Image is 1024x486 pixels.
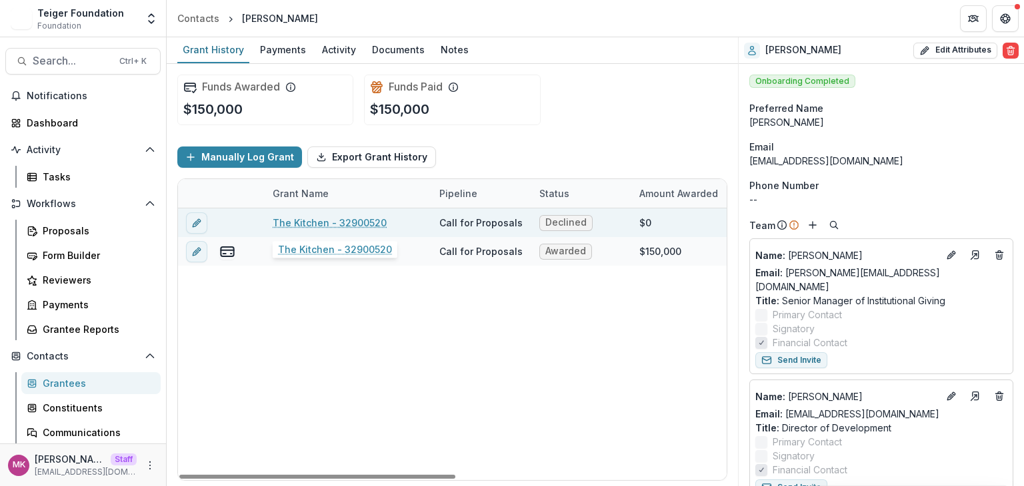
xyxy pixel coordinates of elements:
[773,435,842,449] span: Primary Contact
[431,186,485,200] div: Pipeline
[21,397,161,419] a: Constituents
[992,5,1019,32] button: Get Help
[35,452,105,466] p: [PERSON_NAME]
[773,463,847,477] span: Financial Contact
[21,220,161,242] a: Proposals
[545,217,587,228] span: Declined
[531,179,631,208] div: Status
[773,308,842,322] span: Primary Contact
[43,248,150,262] div: Form Builder
[43,298,150,312] div: Payments
[43,273,150,287] div: Reviewers
[943,388,959,404] button: Edit
[965,385,986,407] a: Go to contact
[37,20,81,32] span: Foundation
[265,179,431,208] div: Grant Name
[177,146,302,168] button: Manually Log Grant
[755,295,779,306] span: Title :
[183,99,243,119] p: $150,000
[913,43,997,59] button: Edit Attributes
[755,421,1007,435] p: Director of Development
[370,99,429,119] p: $150,000
[755,407,939,421] a: Email: [EMAIL_ADDRESS][DOMAIN_NAME]
[749,75,855,88] span: Onboarding Completed
[21,294,161,316] a: Payments
[142,457,158,473] button: More
[27,144,139,156] span: Activity
[21,318,161,340] a: Grantee Reports
[531,186,577,200] div: Status
[755,248,938,262] p: [PERSON_NAME]
[826,217,842,233] button: Search
[755,250,785,261] span: Name :
[27,91,155,102] span: Notifications
[13,461,25,469] div: Mahesh Kumar
[43,224,150,238] div: Proposals
[5,346,161,367] button: Open Contacts
[749,140,774,154] span: Email
[755,294,1007,308] p: Senior Manager of Institutional Giving
[5,139,161,160] button: Open Activity
[755,389,938,403] a: Name: [PERSON_NAME]
[142,5,161,32] button: Open entity switcher
[960,5,987,32] button: Partners
[439,244,523,258] div: Call for Proposals
[21,269,161,291] a: Reviewers
[172,9,225,28] a: Contacts
[755,389,938,403] p: [PERSON_NAME]
[367,40,430,59] div: Documents
[389,81,443,93] h2: Funds Paid
[755,266,1007,294] a: Email: [PERSON_NAME][EMAIL_ADDRESS][DOMAIN_NAME]
[186,212,207,234] button: edit
[965,244,986,266] a: Go to contact
[27,351,139,362] span: Contacts
[431,179,531,208] div: Pipeline
[631,186,726,200] div: Amount Awarded
[765,45,841,56] h2: [PERSON_NAME]
[943,247,959,263] button: Edit
[21,421,161,443] a: Communications
[439,216,523,230] div: Call for Proposals
[172,9,323,28] nav: breadcrumb
[5,85,161,107] button: Notifications
[273,216,387,230] a: The Kitchen - 32900520
[43,322,150,336] div: Grantee Reports
[749,115,1013,129] div: [PERSON_NAME]
[749,101,823,115] span: Preferred Name
[21,244,161,266] a: Form Builder
[5,193,161,214] button: Open Workflows
[43,376,150,390] div: Grantees
[435,37,474,63] a: Notes
[37,6,124,20] div: Teiger Foundation
[317,40,361,59] div: Activity
[27,116,150,130] div: Dashboard
[631,179,731,208] div: Amount Awarded
[749,178,819,192] span: Phone Number
[755,352,827,368] button: Send Invite
[1003,43,1019,59] button: Delete
[749,218,775,232] p: Team
[242,11,318,25] div: [PERSON_NAME]
[755,422,779,433] span: Title :
[43,170,150,184] div: Tasks
[202,81,280,93] h2: Funds Awarded
[991,247,1007,263] button: Deletes
[5,48,161,75] button: Search...
[755,391,785,402] span: Name :
[33,55,111,67] span: Search...
[639,216,651,230] div: $0
[117,54,149,69] div: Ctrl + K
[273,244,387,258] a: The Kitchen - 32704401
[21,166,161,188] a: Tasks
[991,388,1007,404] button: Deletes
[545,246,586,257] span: Awarded
[219,244,235,260] button: view-payments
[21,372,161,394] a: Grantees
[43,425,150,439] div: Communications
[755,267,783,278] span: Email:
[5,112,161,134] a: Dashboard
[27,198,139,210] span: Workflows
